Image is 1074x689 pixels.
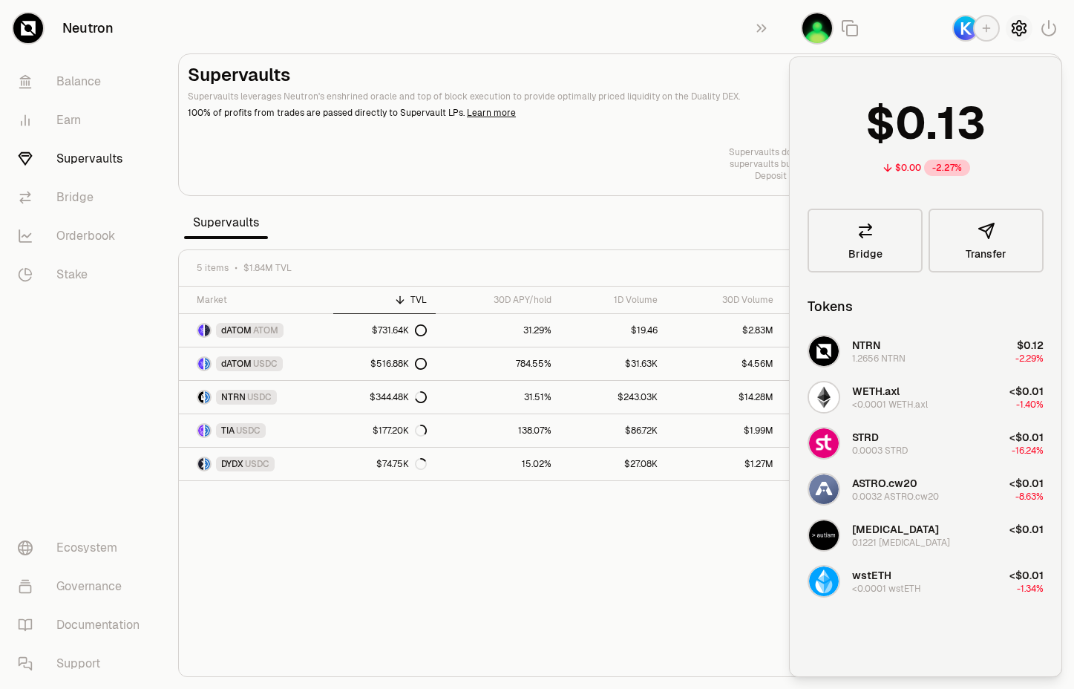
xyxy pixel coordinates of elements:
a: $14.28M [667,381,782,414]
a: $74.75K [333,448,435,480]
img: USDC Logo [205,358,210,370]
div: 0.0032 ASTRO.cw20 [852,491,939,503]
a: 48.94% [782,414,891,447]
img: ATOM Logo [205,324,210,336]
a: $86.72K [560,414,667,447]
img: USDC Logo [205,425,210,437]
div: $344.48K [370,391,427,403]
img: WETH.axl Logo [809,382,839,412]
a: Bridge [6,178,160,217]
div: -2.27% [924,160,970,176]
a: NTRN LogoUSDC LogoNTRNUSDC [179,381,333,414]
span: <$0.01 [1009,431,1044,444]
a: 70.55% [782,381,891,414]
a: Supervaults [6,140,160,178]
span: TIA [221,425,235,437]
a: Governance [6,567,160,606]
span: <$0.01 [1009,385,1044,398]
button: wstETH LogowstETH<0.0001 wstETH<$0.01-1.34% [799,559,1052,604]
span: NTRN [221,391,246,403]
span: dATOM [221,358,252,370]
button: NTRN LogoNTRN1.2656 NTRN$0.12-2.29% [799,329,1052,373]
span: -2.29% [1015,353,1044,365]
a: 31.51% [436,381,561,414]
p: Supervaults leverages Neutron's enshrined oracle and top of block execution to provide optimally ... [188,90,946,103]
span: USDC [236,425,261,437]
a: Support [6,644,160,683]
span: 5 items [197,262,229,274]
div: <0.0001 WETH.axl [852,399,928,411]
a: 784.55% [436,347,561,380]
span: STRD [852,431,879,444]
a: Supervaults do good volume—supervaults built for big game.Deposit right now. [729,146,856,182]
a: $27.08K [560,448,667,480]
button: AUTISM Logo[MEDICAL_DATA]0.1221 [MEDICAL_DATA]<$0.01+0.00% [799,513,1052,558]
div: 0.0003 STRD [852,445,908,457]
span: ASTRO.cw20 [852,477,917,490]
span: NTRN [852,339,880,352]
img: NTRN Logo [198,391,203,403]
div: $731.64K [372,324,427,336]
span: WETH.axl [852,385,900,398]
div: 30D APY/hold [445,294,552,306]
div: TVL [342,294,426,306]
a: $31.63K [560,347,667,380]
a: dATOM LogoATOM LogodATOMATOM [179,314,333,347]
img: dATOM Logo [198,358,203,370]
a: $1.99M [667,414,782,447]
a: $2.83M [667,314,782,347]
img: Keplr [954,16,978,40]
span: dATOM [221,324,252,336]
span: [MEDICAL_DATA] [852,523,939,536]
img: USDC Logo [205,391,210,403]
a: 6.12% [782,347,891,380]
a: dATOM LogoUSDC LogodATOMUSDC [179,347,333,380]
a: Documentation [6,606,160,644]
a: 138.07% [436,414,561,447]
a: $177.20K [333,414,435,447]
a: Balance [6,62,160,101]
a: Earn [6,101,160,140]
div: 0.1221 [MEDICAL_DATA] [852,537,950,549]
img: AUTISM Logo [809,520,839,550]
span: $1.84M TVL [243,262,292,274]
span: wstETH [852,569,891,582]
button: STRD LogoSTRD0.0003 STRD<$0.01-16.24% [799,421,1052,466]
a: $344.48K [333,381,435,414]
a: 15.02% [436,448,561,480]
span: USDC [253,358,278,370]
span: <$0.01 [1009,477,1044,490]
img: TIA Logo [198,425,203,437]
a: Stake [6,255,160,294]
span: <$0.01 [1009,569,1044,582]
a: Ecosystem [6,529,160,567]
img: NTRN Logo [809,336,839,366]
p: supervaults built for big game. [729,158,856,170]
p: Deposit right now. [729,170,856,182]
div: <0.0001 wstETH [852,583,921,595]
button: Transfer [929,209,1044,272]
h2: Supervaults [188,63,946,87]
div: $0.00 [895,162,921,174]
p: 100% of profits from trades are passed directly to Supervault LPs. [188,106,946,120]
button: WETH.axl LogoWETH.axl<0.0001 WETH.axl<$0.01-1.40% [799,375,1052,419]
span: $0.12 [1017,339,1044,352]
a: $516.88K [333,347,435,380]
button: Neutron-Mars-Metamask Acc1 [801,12,834,45]
span: +0.00% [1012,537,1044,549]
a: $19.46 [560,314,667,347]
div: Market [197,294,324,306]
img: STRD Logo [809,428,839,458]
div: 1D Volume [569,294,658,306]
span: Supervaults [184,208,268,238]
span: DYDX [221,458,243,470]
a: Bridge [808,209,923,272]
div: 30D Volume [675,294,773,306]
a: 31.29% [436,314,561,347]
a: TIA LogoUSDC LogoTIAUSDC [179,414,333,447]
span: -1.40% [1016,399,1044,411]
span: -16.24% [1012,445,1044,457]
button: Keplr [952,15,1000,42]
a: DYDX LogoUSDC LogoDYDXUSDC [179,448,333,480]
img: ASTRO.cw20 Logo [809,474,839,504]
